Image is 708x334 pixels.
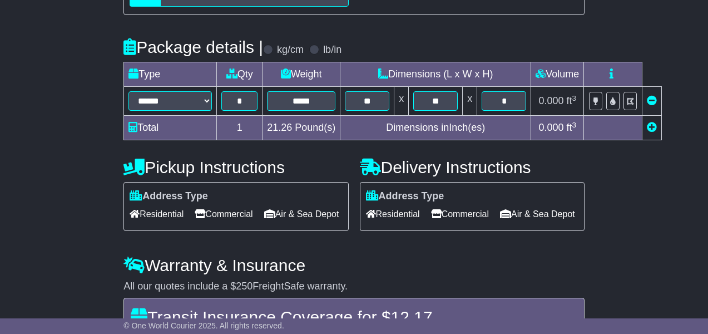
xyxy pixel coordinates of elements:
td: Dimensions (L x W x H) [340,62,531,87]
span: Residential [366,205,420,223]
span: 0.000 [539,95,564,106]
span: ft [567,95,577,106]
h4: Warranty & Insurance [123,256,585,274]
td: Dimensions in Inch(es) [340,116,531,140]
label: Address Type [130,190,208,203]
span: Commercial [431,205,489,223]
span: 0.000 [539,122,564,133]
div: All our quotes include a $ FreightSafe warranty. [123,281,585,293]
label: Address Type [366,190,444,203]
span: Residential [130,205,184,223]
td: Total [124,116,217,140]
td: x [463,87,477,116]
td: Type [124,62,217,87]
td: Volume [531,62,584,87]
td: 1 [217,116,263,140]
a: Add new item [647,122,657,133]
label: lb/in [323,44,341,56]
span: © One World Courier 2025. All rights reserved. [123,321,284,330]
span: Air & Sea Depot [264,205,339,223]
span: 250 [236,281,252,292]
h4: Pickup Instructions [123,158,348,176]
h4: Delivery Instructions [360,158,585,176]
label: kg/cm [277,44,304,56]
span: 12.17 [391,308,433,326]
span: ft [567,122,577,133]
a: Remove this item [647,95,657,106]
span: Air & Sea Depot [500,205,575,223]
h4: Transit Insurance Coverage for $ [131,308,577,326]
sup: 3 [572,121,577,129]
span: Commercial [195,205,252,223]
td: Pound(s) [263,116,340,140]
td: Qty [217,62,263,87]
span: 21.26 [267,122,292,133]
td: Weight [263,62,340,87]
sup: 3 [572,94,577,102]
td: x [394,87,409,116]
h4: Package details | [123,38,263,56]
